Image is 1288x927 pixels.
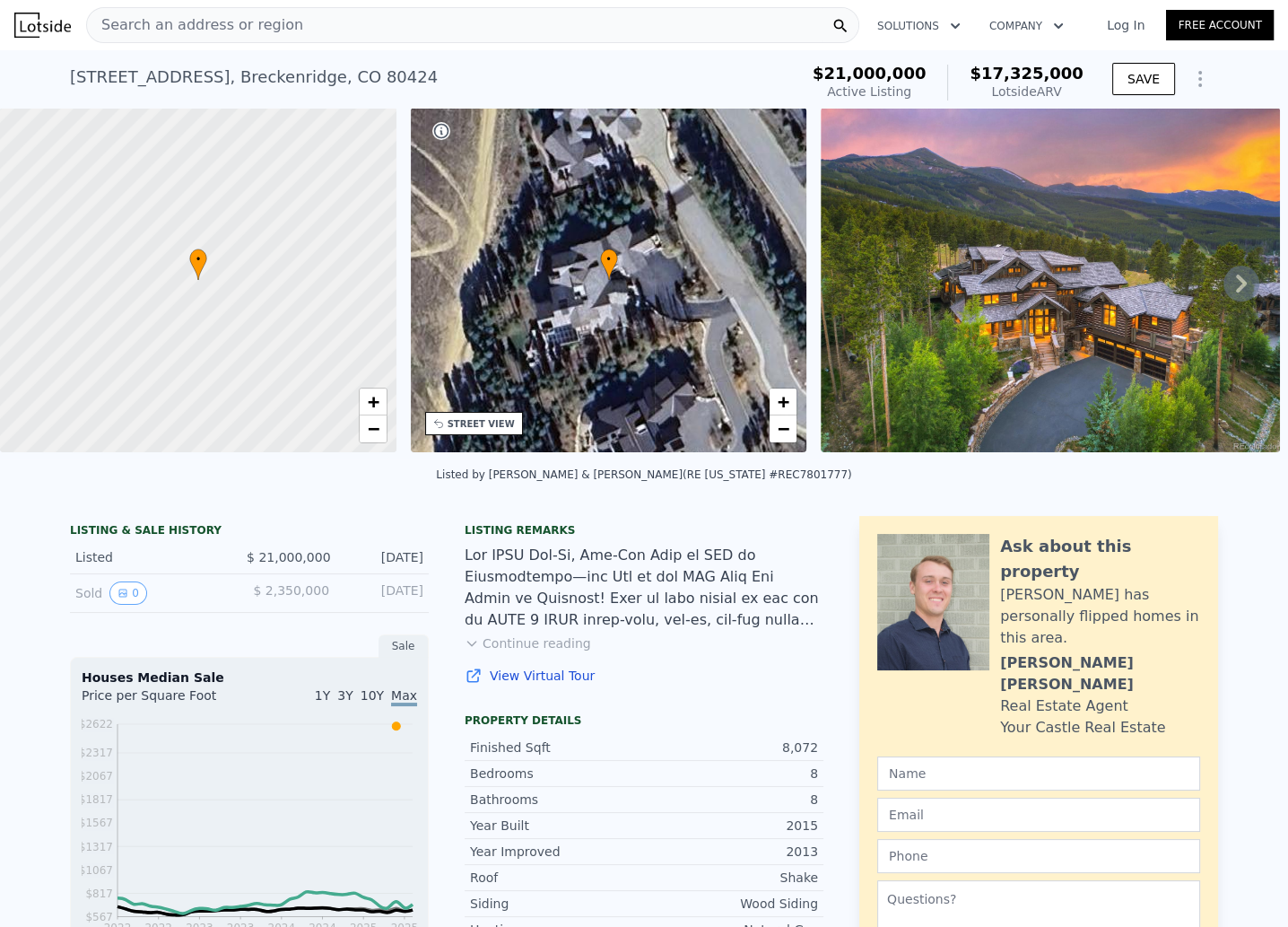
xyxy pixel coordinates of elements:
[315,688,330,703] span: 1Y
[1182,61,1218,97] button: Show Options
[644,765,818,783] div: 8
[465,634,591,652] button: Continue reading
[1000,695,1128,717] div: Real Estate Agent
[644,843,818,861] div: 2013
[470,895,644,913] div: Siding
[470,869,644,887] div: Roof
[79,747,113,759] tspan: $2317
[470,765,644,783] div: Bedrooms
[644,817,818,835] div: 2015
[644,869,818,887] div: Shake
[189,251,207,267] span: •
[82,669,417,687] div: Houses Median Sale
[975,10,1078,42] button: Company
[821,108,1280,452] img: Sale: 135277750 Parcel: 3878151
[1000,534,1200,584] div: Ask about this property
[1000,652,1200,695] div: [PERSON_NAME] [PERSON_NAME]
[391,688,417,706] span: Max
[448,417,515,431] div: STREET VIEW
[367,417,379,440] span: −
[361,688,384,703] span: 10Y
[770,415,796,442] a: Zoom out
[465,713,823,728] div: Property details
[813,64,926,83] span: $21,000,000
[436,468,851,481] div: Listed by [PERSON_NAME] & [PERSON_NAME] (RE [US_STATE] #REC7801777)
[79,840,113,853] tspan: $1317
[877,798,1200,832] input: Email
[75,582,235,605] div: Sold
[970,83,1083,101] div: Lotside ARV
[253,583,329,598] span: $ 2,350,000
[470,843,644,861] div: Year Improved
[345,548,424,566] div: [DATE]
[470,739,644,756] div: Finished Sqft
[877,756,1200,791] input: Name
[75,548,232,566] div: Listed
[877,839,1200,873] input: Phone
[970,64,1083,83] span: $17,325,000
[778,417,789,440] span: −
[79,718,113,730] tspan: $2622
[465,545,823,631] div: Lor IPSU Dol-Si, Ame-Con Adip el SED do Eiusmodtempo—inc Utl et dol MAG Aliq Eni Admin ve Quisnos...
[644,791,818,809] div: 8
[360,389,387,415] a: Zoom in
[1000,584,1200,649] div: [PERSON_NAME] has personally flipped homes in this area.
[79,864,113,877] tspan: $1067
[337,688,352,703] span: 3Y
[85,911,113,923] tspan: $567
[109,582,147,605] button: View historical data
[1085,16,1166,34] a: Log In
[70,523,429,541] div: LISTING & SALE HISTORY
[600,249,618,280] div: •
[87,14,303,36] span: Search an address or region
[79,817,113,829] tspan: $1567
[600,251,618,267] span: •
[465,667,823,685] a: View Virtual Tour
[863,10,975,42] button: Solutions
[85,888,113,900] tspan: $817
[70,65,438,90] div: [STREET_ADDRESS] , Breckenridge , CO 80424
[14,13,71,38] img: Lotside
[770,389,796,415] a: Zoom in
[470,817,644,835] div: Year Built
[247,550,331,564] span: $ 21,000,000
[79,793,113,806] tspan: $1817
[644,895,818,913] div: Wood Siding
[644,739,818,756] div: 8,072
[1112,63,1175,95] button: SAVE
[360,415,387,442] a: Zoom out
[189,249,207,280] div: •
[79,770,113,783] tspan: $2067
[82,687,249,715] div: Price per Square Foot
[827,84,911,99] span: Active Listing
[1166,10,1274,40] a: Free Account
[465,523,823,538] div: Listing remarks
[1000,717,1165,739] div: Your Castle Real Estate
[778,390,789,413] span: +
[367,390,379,413] span: +
[470,791,644,809] div: Bathrooms
[379,634,429,658] div: Sale
[344,582,423,605] div: [DATE]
